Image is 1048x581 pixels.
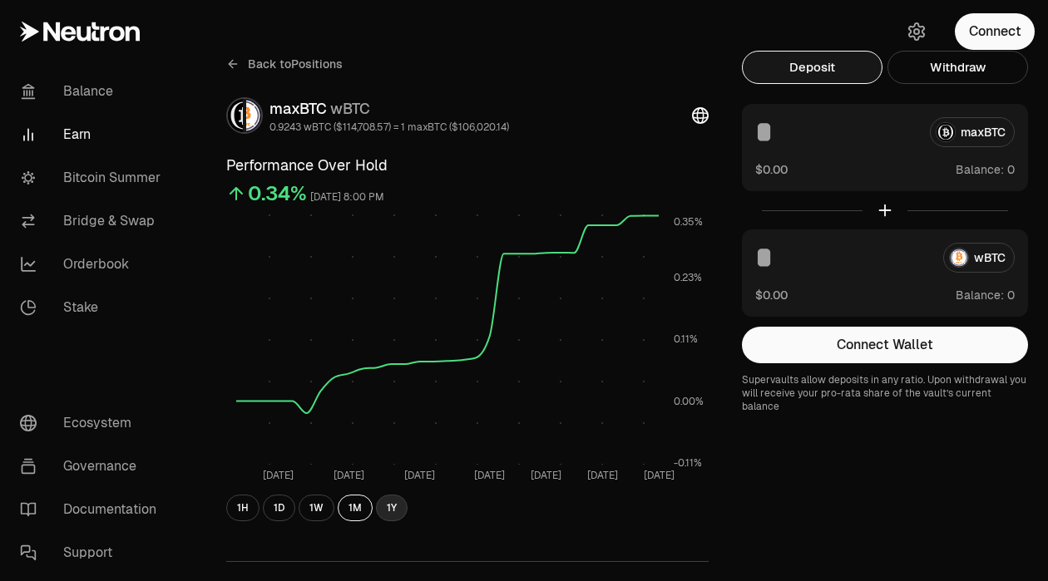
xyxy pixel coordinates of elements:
[956,287,1004,303] span: Balance:
[404,469,435,482] tspan: [DATE]
[7,113,180,156] a: Earn
[674,271,702,284] tspan: 0.23%
[330,99,370,118] span: wBTC
[674,395,704,408] tspan: 0.00%
[674,456,702,470] tspan: -0.11%
[7,156,180,199] a: Bitcoin Summer
[674,215,703,229] tspan: 0.35%
[7,286,180,329] a: Stake
[248,56,343,72] span: Back to Positions
[246,99,261,132] img: wBTC Logo
[226,495,260,521] button: 1H
[742,327,1028,363] button: Connect Wallet
[248,180,307,207] div: 0.34%
[7,199,180,243] a: Bridge & Swap
[956,161,1004,178] span: Balance:
[7,445,180,488] a: Governance
[226,51,343,77] a: Back toPositions
[269,97,509,121] div: maxBTC
[334,469,364,482] tspan: [DATE]
[7,401,180,445] a: Ecosystem
[531,469,561,482] tspan: [DATE]
[338,495,373,521] button: 1M
[7,488,180,531] a: Documentation
[310,188,384,207] div: [DATE] 8:00 PM
[228,99,243,132] img: maxBTC Logo
[7,243,180,286] a: Orderbook
[299,495,334,521] button: 1W
[263,495,295,521] button: 1D
[755,286,788,303] button: $0.00
[474,469,505,482] tspan: [DATE]
[742,373,1028,413] p: Supervaults allow deposits in any ratio. Upon withdrawal you will receive your pro-rata share of ...
[7,531,180,574] a: Support
[742,51,882,84] button: Deposit
[644,469,675,482] tspan: [DATE]
[674,332,698,346] tspan: 0.11%
[7,70,180,113] a: Balance
[755,160,788,178] button: $0.00
[955,13,1035,50] button: Connect
[376,495,408,521] button: 1Y
[887,51,1028,84] button: Withdraw
[226,154,709,177] h3: Performance Over Hold
[269,121,509,134] div: 0.9243 wBTC ($114,708.57) = 1 maxBTC ($106,020.14)
[263,469,294,482] tspan: [DATE]
[587,469,618,482] tspan: [DATE]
